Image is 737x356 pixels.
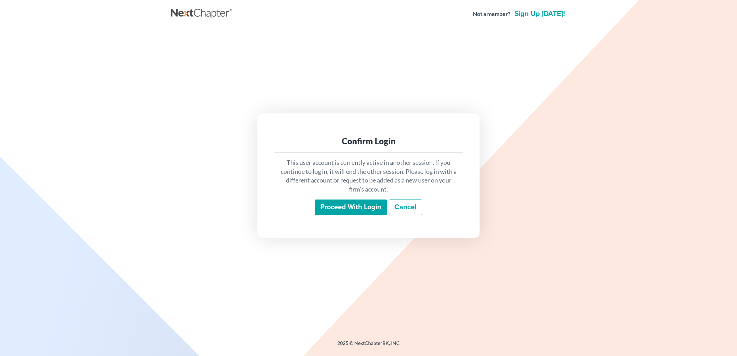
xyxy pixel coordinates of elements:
a: Sign up [DATE]! [513,10,566,17]
input: Proceed with login [315,200,387,215]
strong: Not a member? [473,10,510,18]
div: Confirm Login [280,136,457,147]
p: This user account is currently active in another session. If you continue to log in, it will end ... [280,158,457,194]
a: Cancel [389,200,422,215]
div: 2025 © NextChapterBK, INC [171,340,566,352]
